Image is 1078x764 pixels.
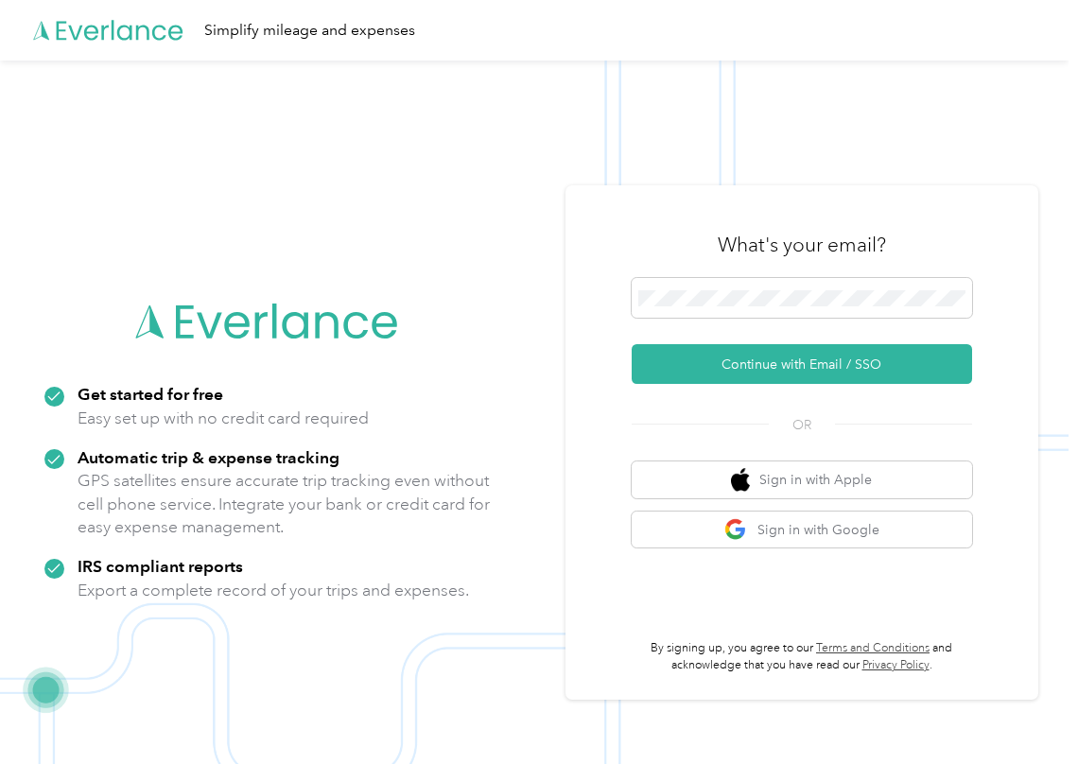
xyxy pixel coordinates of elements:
strong: Get started for free [78,384,223,404]
strong: IRS compliant reports [78,556,243,576]
p: GPS satellites ensure accurate trip tracking even without cell phone service. Integrate your bank... [78,469,491,539]
span: OR [769,415,835,435]
button: apple logoSign in with Apple [632,461,972,498]
a: Privacy Policy [862,658,930,672]
p: Easy set up with no credit card required [78,407,369,430]
h3: What's your email? [718,232,886,258]
img: google logo [724,518,748,542]
button: Continue with Email / SSO [632,344,972,384]
p: By signing up, you agree to our and acknowledge that you have read our . [632,640,972,673]
div: Simplify mileage and expenses [204,19,415,43]
button: google logoSign in with Google [632,512,972,548]
strong: Automatic trip & expense tracking [78,447,339,467]
p: Export a complete record of your trips and expenses. [78,579,469,602]
iframe: Everlance-gr Chat Button Frame [972,658,1078,764]
img: apple logo [731,468,750,492]
a: Terms and Conditions [816,641,930,655]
